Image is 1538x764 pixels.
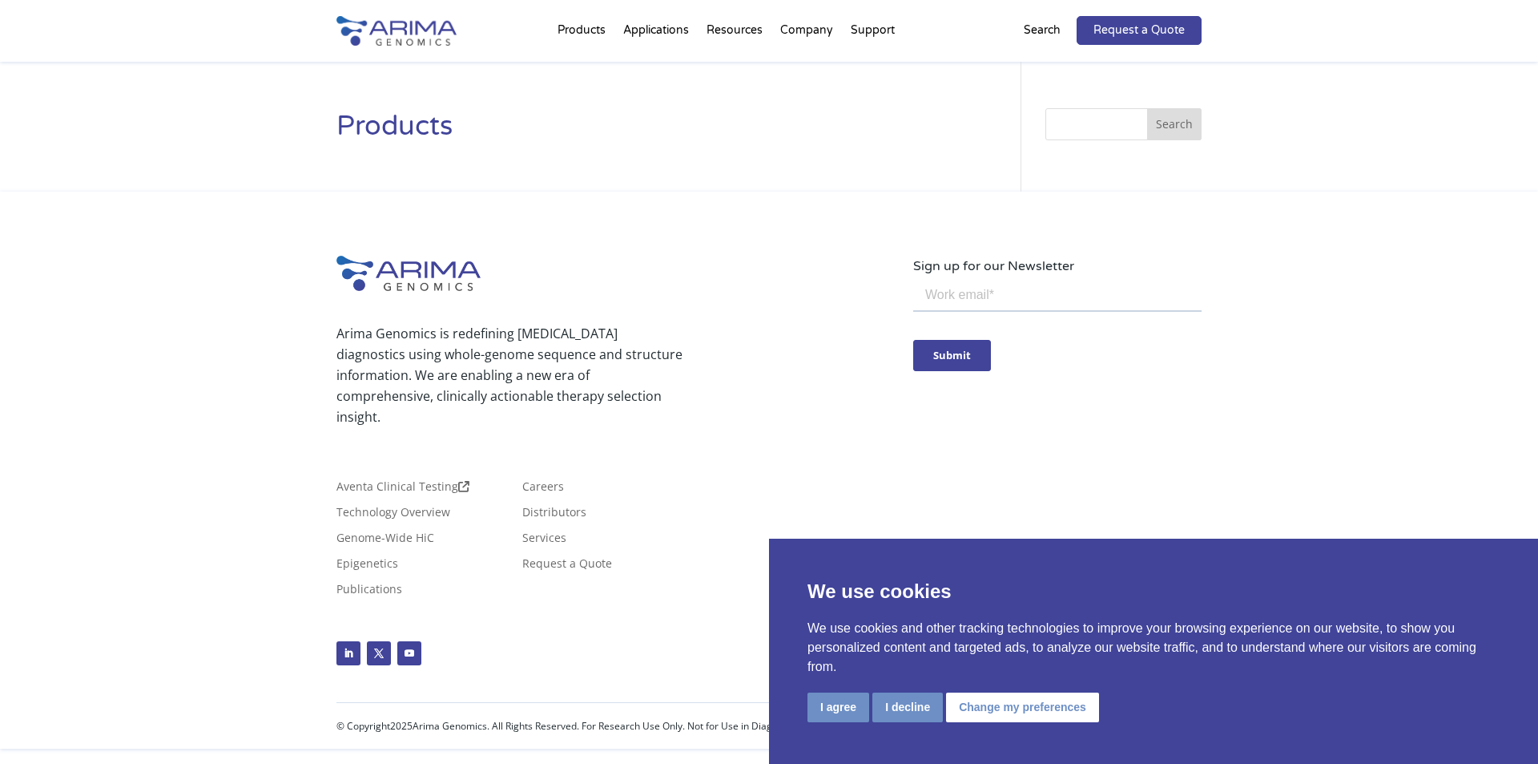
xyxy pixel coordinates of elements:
a: Request a Quote [522,558,612,576]
p: © Copyright Arima Genomics. All Rights Reserved. For Research Use Only. Not for Use in Diagnostic... [336,716,985,737]
h1: Products [336,108,973,157]
a: Aventa Clinical Testing [336,481,469,499]
p: Sign up for our Newsletter [913,256,1202,277]
img: Arima-Genomics-logo [336,256,481,291]
p: Search [1024,20,1061,41]
p: We use cookies and other tracking technologies to improve your browsing experience on our website... [807,619,1500,677]
button: I decline [872,693,943,722]
button: Search [1147,108,1202,140]
button: Change my preferences [946,693,1099,722]
a: Distributors [522,507,586,524]
p: We use cookies [807,577,1500,606]
a: Genome-Wide HiC [336,532,434,550]
a: Follow on X [367,641,391,665]
button: I agree [807,693,869,722]
iframe: Form 0 [913,277,1202,382]
a: Epigenetics [336,558,398,576]
span: 2025 [390,719,413,733]
img: Arima-Genomics-logo [336,16,457,46]
p: Arima Genomics is redefining [MEDICAL_DATA] diagnostics using whole-genome sequence and structure... [336,323,682,427]
a: Follow on Youtube [397,641,421,665]
a: Technology Overview [336,507,450,524]
a: Request a Quote [1077,16,1202,45]
a: Careers [522,481,564,499]
a: Services [522,532,566,550]
a: Follow on LinkedIn [336,641,360,665]
a: Publications [336,584,402,601]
